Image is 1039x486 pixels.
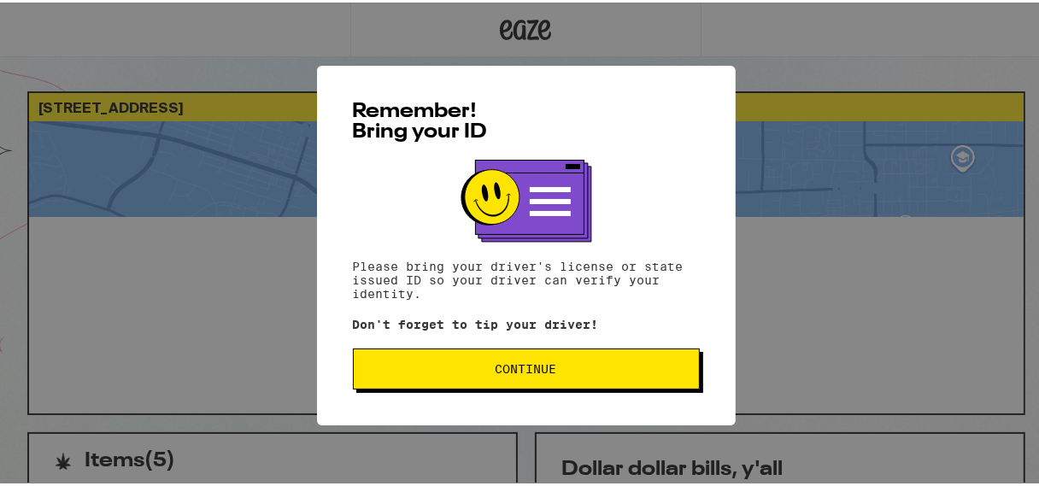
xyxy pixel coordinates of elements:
[353,257,700,298] p: Please bring your driver's license or state issued ID so your driver can verify your identity.
[496,360,557,372] span: Continue
[353,315,700,329] p: Don't forget to tip your driver!
[10,12,123,26] span: Hi. Need any help?
[353,99,488,140] span: Remember! Bring your ID
[353,346,700,387] button: Continue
